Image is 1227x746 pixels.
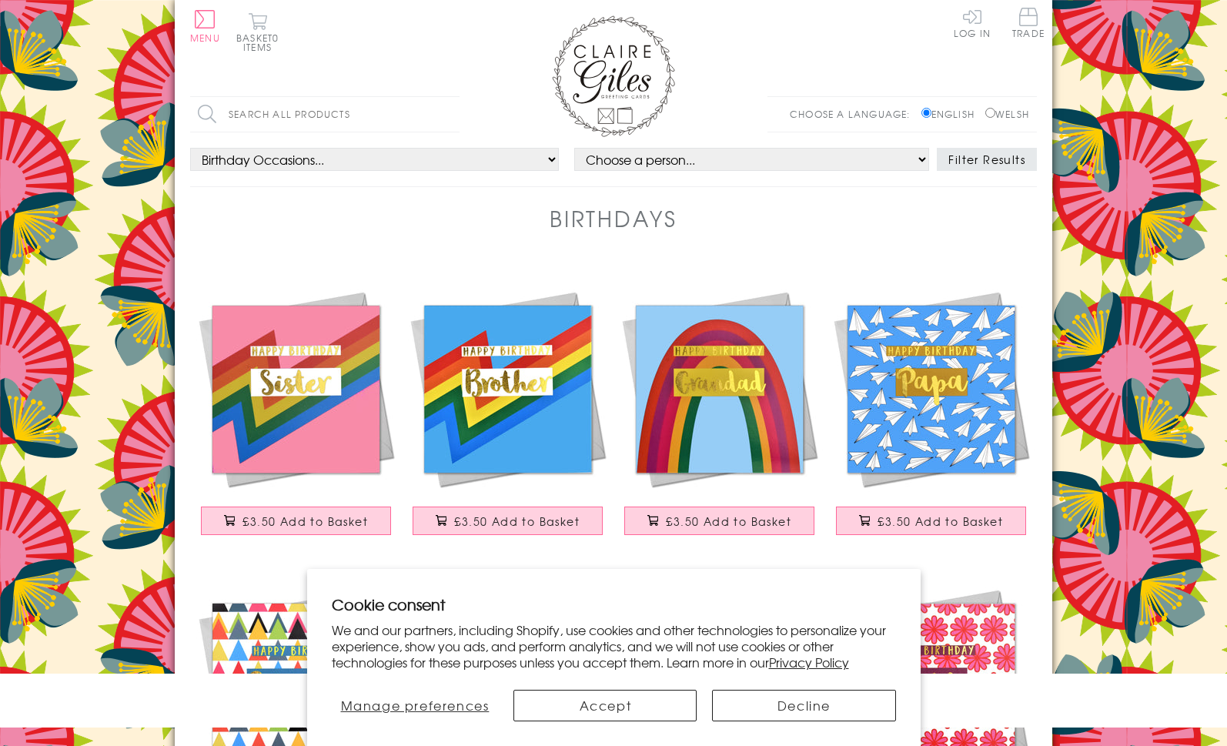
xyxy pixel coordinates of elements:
[332,622,896,670] p: We and our partners, including Shopify, use cookies and other technologies to personalize your ex...
[190,10,220,42] button: Menu
[1012,8,1045,38] span: Trade
[402,283,613,550] a: Birthday Card, Brother, Blue Colour Bolts, text foiled in shiny gold £3.50 Add to Basket
[413,507,603,535] button: £3.50 Add to Basket
[402,283,613,495] img: Birthday Card, Brother, Blue Colour Bolts, text foiled in shiny gold
[552,15,675,137] img: Claire Giles Greetings Cards
[332,690,499,721] button: Manage preferences
[550,202,677,234] h1: Birthdays
[613,283,825,550] a: Birthday Card, Grandad, Rainbow, text foiled in shiny gold £3.50 Add to Basket
[825,283,1037,495] img: Birthday Card, Papa, Paper Planes, text foiled in shiny gold
[190,283,402,495] img: Birthday Card, Sister, Pink Colour Bolts, text foiled in shiny gold
[332,594,896,615] h2: Cookie consent
[985,108,995,118] input: Welsh
[790,107,918,121] p: Choose a language:
[201,507,392,535] button: £3.50 Add to Basket
[243,31,279,54] span: 0 items
[836,507,1027,535] button: £3.50 Add to Basket
[921,108,931,118] input: English
[513,690,697,721] button: Accept
[454,514,580,529] span: £3.50 Add to Basket
[242,514,368,529] span: £3.50 Add to Basket
[236,12,279,52] button: Basket0 items
[190,31,220,45] span: Menu
[954,8,991,38] a: Log In
[769,653,849,671] a: Privacy Policy
[341,696,490,714] span: Manage preferences
[624,507,815,535] button: £3.50 Add to Basket
[825,283,1037,550] a: Birthday Card, Papa, Paper Planes, text foiled in shiny gold £3.50 Add to Basket
[444,97,460,132] input: Search
[712,690,895,721] button: Decline
[921,107,982,121] label: English
[190,283,402,550] a: Birthday Card, Sister, Pink Colour Bolts, text foiled in shiny gold £3.50 Add to Basket
[985,107,1029,121] label: Welsh
[1012,8,1045,41] a: Trade
[937,148,1037,171] button: Filter Results
[190,97,460,132] input: Search all products
[613,283,825,495] img: Birthday Card, Grandad, Rainbow, text foiled in shiny gold
[878,514,1003,529] span: £3.50 Add to Basket
[666,514,791,529] span: £3.50 Add to Basket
